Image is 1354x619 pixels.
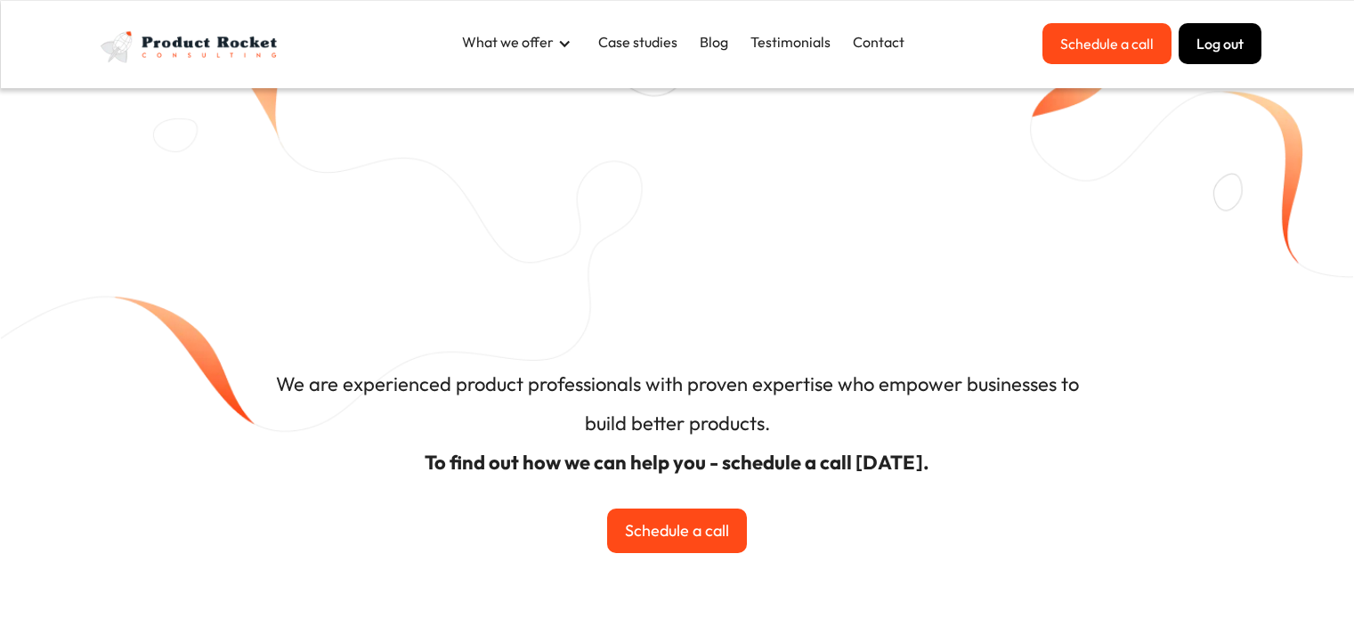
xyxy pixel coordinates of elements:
[589,23,686,61] a: Case studies
[1179,23,1261,64] button: Log out
[264,355,1091,500] h4: We are experienced product professionals with proven expertise who empower businesses to build be...
[844,23,913,61] a: Contact
[691,23,737,61] a: Blog
[1042,23,1172,64] a: Schedule a call
[462,32,554,52] div: What we offer
[95,23,287,70] img: Product Rocket full light logo
[425,443,929,482] strong: To find out how we can help you - schedule a call [DATE].
[742,23,839,61] a: Testimonials
[607,509,747,553] a: Schedule a call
